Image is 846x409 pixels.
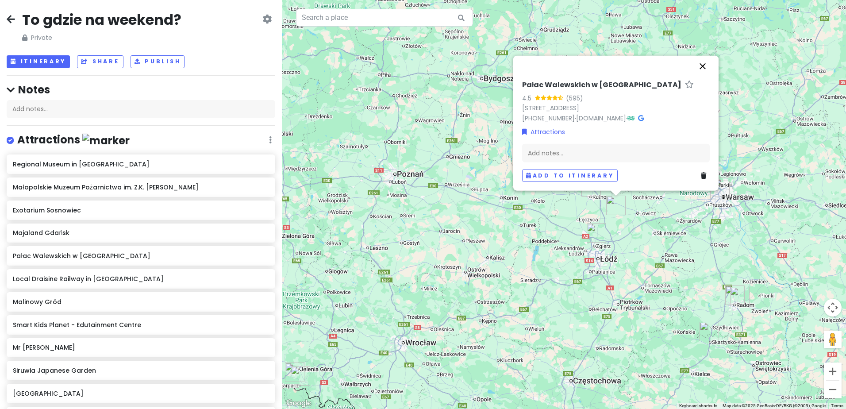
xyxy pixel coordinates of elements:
img: Google [284,397,313,409]
button: Drag Pegman onto the map to open Street View [824,331,842,348]
a: [PHONE_NUMBER] [522,114,575,123]
h4: Attractions [17,133,130,147]
div: (595) [566,93,583,103]
div: Malinowy Gród [583,220,610,246]
h6: Malinowy Gród [13,298,269,306]
h6: Siruwia Japanese Garden [13,367,269,374]
div: Add notes... [522,144,710,162]
div: Flyport by Baltona [727,283,753,310]
h6: Smart Kids Planet - Edutainment Centre [13,321,269,329]
div: NOE PARK [696,318,723,345]
h6: Pałac Walewskich w [GEOGRAPHIC_DATA] [522,81,681,90]
h6: Mr [PERSON_NAME] [13,343,269,351]
button: Close [692,56,713,77]
div: Add notes... [7,100,275,119]
h2: To gdzie na weekend? [22,11,181,29]
h6: Małopolskie Muzeum Pożarnictwa im. Z.K. [PERSON_NAME] [13,183,269,191]
a: Delete place [701,171,710,181]
a: Star place [685,81,694,90]
h6: [GEOGRAPHIC_DATA] [13,390,269,397]
span: Map data ©2025 GeoBasis-DE/BKG (©2009), Google [723,403,826,408]
a: Terms (opens in new tab) [831,403,843,408]
div: Kolejka górska grawitacyjna [707,177,733,204]
button: Map camera controls [824,299,842,316]
div: Smart Kids Planet - Edutainment Centre [709,174,736,201]
img: marker [82,134,130,147]
input: Search a place [296,9,473,27]
button: Zoom out [824,381,842,398]
button: Itinerary [7,55,70,68]
h6: Local Draisine Railway in [GEOGRAPHIC_DATA] [13,275,269,283]
div: Karkonoskie Tajemnice [287,363,314,389]
h4: Notes [7,83,275,96]
a: Open this area in Google Maps (opens a new window) [284,397,313,409]
a: Attractions [522,127,565,136]
span: Private [22,33,181,42]
i: Google Maps [638,115,644,121]
div: · · [522,81,710,123]
h6: Regional Museum in [GEOGRAPHIC_DATA] [13,160,269,168]
button: Publish [131,55,185,68]
button: Keyboard shortcuts [679,403,717,409]
h6: Majaland Gdańsk [13,229,269,237]
button: Zoom in [824,363,842,380]
a: [STREET_ADDRESS] [522,104,579,112]
div: Pałac Walewskich w Walewicach [603,192,629,219]
h6: Exotarium Sosnowiec [13,206,269,214]
button: Add to itinerary [522,169,618,182]
a: [DOMAIN_NAME] [576,114,626,123]
div: Siruwia Japanese Garden [281,359,308,386]
i: Tripadvisor [627,115,634,121]
h6: Pałac Walewskich w [GEOGRAPHIC_DATA] [13,252,269,260]
div: Muzeum Historii Najnowszej Radomia [722,282,748,309]
button: Share [77,55,123,68]
div: 4.5 [522,93,535,103]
